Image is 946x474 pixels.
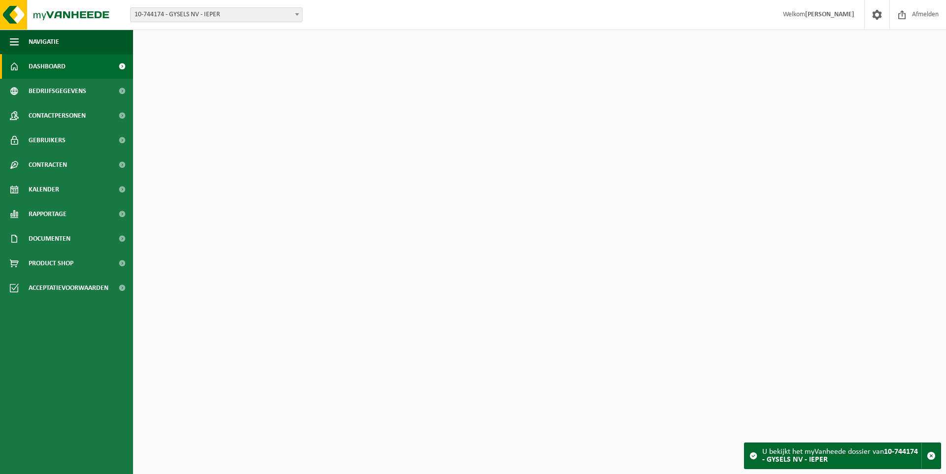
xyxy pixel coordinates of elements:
[805,11,854,18] strong: [PERSON_NAME]
[762,448,918,464] strong: 10-744174 - GYSELS NV - IEPER
[29,251,73,276] span: Product Shop
[29,79,86,103] span: Bedrijfsgegevens
[762,443,921,469] div: U bekijkt het myVanheede dossier van
[29,103,86,128] span: Contactpersonen
[29,177,59,202] span: Kalender
[29,128,66,153] span: Gebruikers
[29,30,59,54] span: Navigatie
[29,54,66,79] span: Dashboard
[29,276,108,300] span: Acceptatievoorwaarden
[29,202,67,226] span: Rapportage
[29,226,70,251] span: Documenten
[29,153,67,177] span: Contracten
[131,8,302,22] span: 10-744174 - GYSELS NV - IEPER
[130,7,303,22] span: 10-744174 - GYSELS NV - IEPER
